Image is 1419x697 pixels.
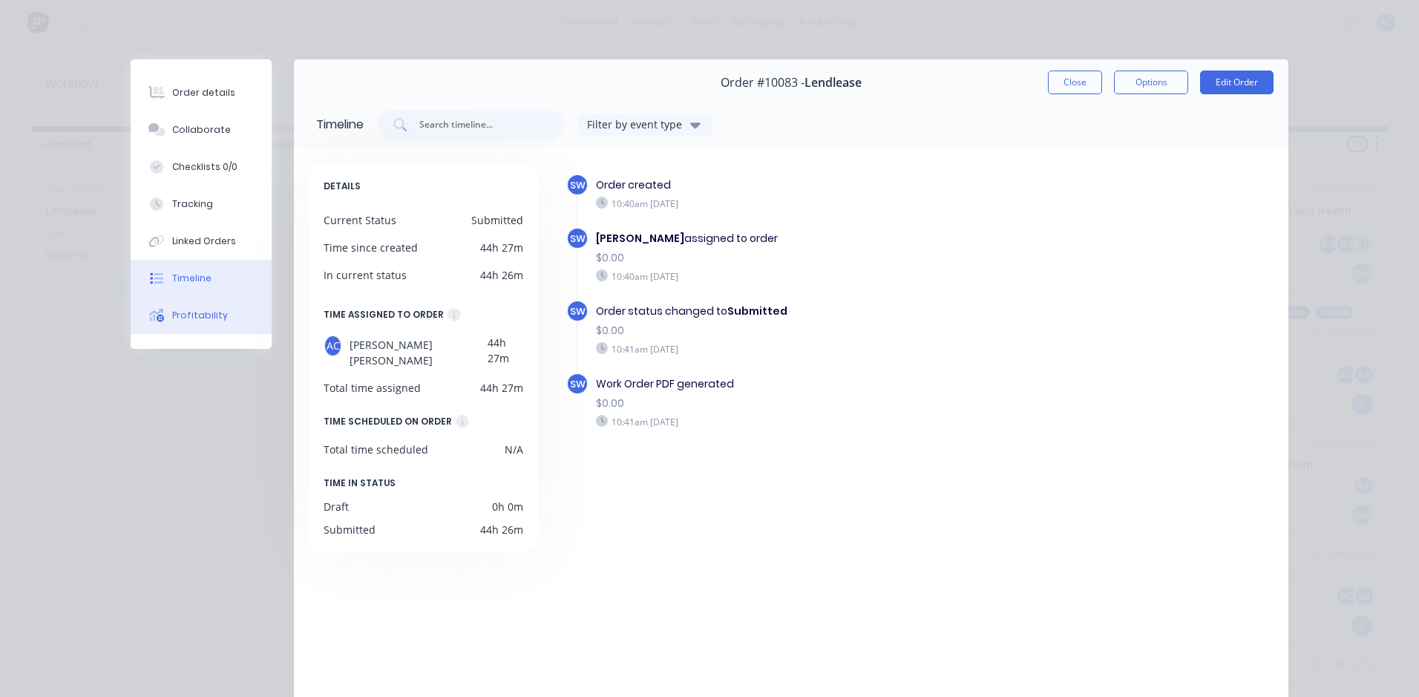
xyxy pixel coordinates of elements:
div: Total time assigned [324,380,421,396]
span: Lendlease [804,76,862,90]
span: TIME IN STATUS [324,475,396,491]
div: Current Status [324,212,396,228]
div: Checklists 0/0 [172,160,237,174]
div: 44h 27m [488,335,523,368]
div: Work Order PDF generated [596,376,1032,392]
button: Profitability [131,297,272,334]
span: SW [570,304,586,318]
button: Edit Order [1200,71,1274,94]
span: SW [570,178,586,192]
span: DETAILS [324,178,361,194]
div: Linked Orders [172,235,236,248]
div: 10:41am [DATE] [596,415,1032,428]
div: Filter by event type [587,117,686,132]
input: Search timeline... [418,117,541,132]
div: assigned to order [596,231,1032,246]
button: Tracking [131,186,272,223]
div: Timeline [316,116,364,134]
div: Order status changed to [596,304,1032,319]
div: AC [324,335,342,357]
button: Collaborate [131,111,272,148]
b: Submitted [727,304,787,318]
span: SW [570,377,586,391]
div: Submitted [471,212,523,228]
div: Tracking [172,197,213,211]
div: N/A [505,442,523,457]
div: Collaborate [172,123,231,137]
div: 10:40am [DATE] [596,197,1032,210]
button: Close [1048,71,1102,94]
button: Linked Orders [131,223,272,260]
div: Timeline [172,272,212,285]
div: TIME SCHEDULED ON ORDER [324,413,452,430]
div: $0.00 [596,323,1032,338]
div: Time since created [324,240,418,255]
button: Timeline [131,260,272,297]
div: Submitted [324,522,376,537]
div: 10:40am [DATE] [596,269,1032,283]
div: 0h 0m [492,499,523,514]
div: In current status [324,267,407,283]
div: 10:41am [DATE] [596,342,1032,356]
button: Checklists 0/0 [131,148,272,186]
div: Total time scheduled [324,442,428,457]
div: $0.00 [596,250,1032,266]
button: Options [1114,71,1188,94]
div: Profitability [172,309,228,322]
span: SW [570,232,586,246]
div: 44h 27m [480,380,523,396]
button: Filter by event type [579,114,712,136]
div: $0.00 [596,396,1032,411]
div: TIME ASSIGNED TO ORDER [324,307,444,323]
div: 44h 26m [480,522,523,537]
button: Order details [131,74,272,111]
span: Order #10083 - [721,76,804,90]
div: 44h 27m [480,240,523,255]
div: Order details [172,86,235,99]
div: Draft [324,499,349,514]
b: [PERSON_NAME] [596,231,684,246]
div: 44h 26m [480,267,523,283]
div: Order created [596,177,1032,193]
span: [PERSON_NAME] [PERSON_NAME] [350,335,488,368]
